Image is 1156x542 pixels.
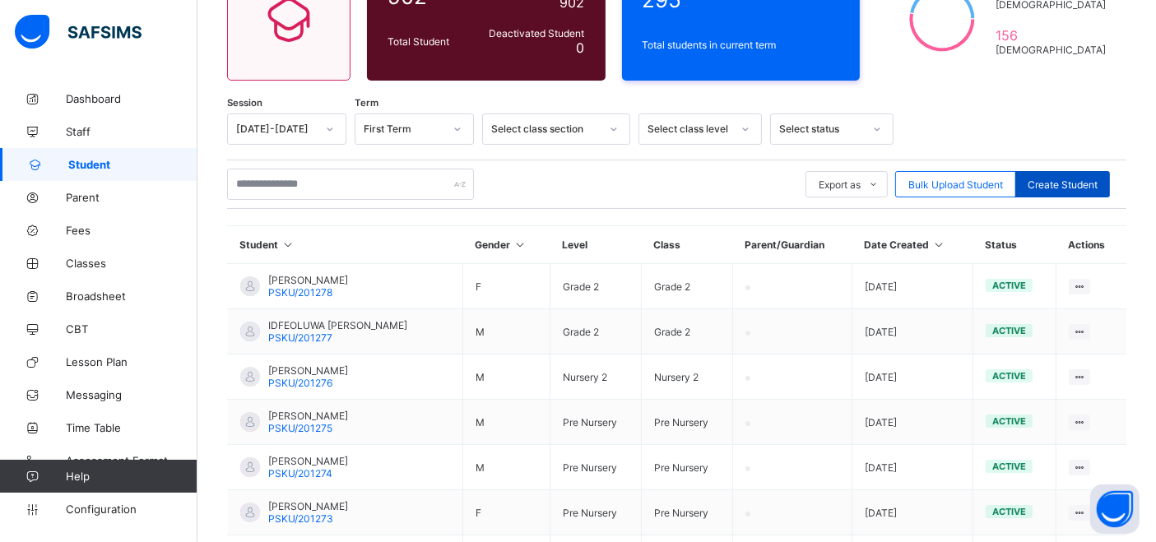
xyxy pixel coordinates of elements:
span: [PERSON_NAME] [268,364,348,377]
div: Select status [779,123,863,136]
span: [PERSON_NAME] [268,500,348,512]
span: Staff [66,125,197,138]
td: Pre Nursery [641,445,732,490]
td: Nursery 2 [641,354,732,400]
span: PSKU/201273 [268,512,333,525]
span: Export as [819,178,861,191]
span: active [992,461,1026,472]
td: [DATE] [852,400,973,445]
div: First Term [364,123,443,136]
td: Pre Nursery [550,490,641,535]
span: PSKU/201275 [268,422,332,434]
span: Create Student [1028,178,1098,191]
td: Pre Nursery [550,445,641,490]
span: active [992,506,1026,517]
div: Select class section [491,123,600,136]
td: F [462,490,550,535]
span: Messaging [66,388,197,401]
span: Parent [66,191,197,204]
span: active [992,280,1026,291]
i: Sort in Ascending Order [281,239,295,251]
td: M [462,354,550,400]
td: M [462,400,550,445]
div: [DATE]-[DATE] [236,123,316,136]
span: Help [66,470,197,483]
span: IDFEOLUWA [PERSON_NAME] [268,319,407,331]
td: Grade 2 [641,264,732,309]
span: [PERSON_NAME] [268,410,348,422]
span: PSKU/201274 [268,467,332,479]
th: Parent/Guardian [732,226,852,264]
span: Bulk Upload Student [908,178,1003,191]
td: M [462,309,550,354]
td: Pre Nursery [550,400,641,445]
td: Grade 2 [641,309,732,354]
span: [PERSON_NAME] [268,274,348,286]
td: Nursery 2 [550,354,641,400]
td: Grade 2 [550,309,641,354]
td: [DATE] [852,490,973,535]
span: Fees [66,224,197,237]
th: Gender [462,226,550,264]
th: Date Created [852,226,973,264]
td: [DATE] [852,309,973,354]
button: Open asap [1090,484,1140,534]
td: Pre Nursery [641,490,732,535]
th: Class [641,226,732,264]
span: Assessment Format [66,454,197,467]
span: Student [68,158,197,171]
th: Status [973,226,1056,264]
span: Term [355,97,378,109]
img: safsims [15,15,142,49]
th: Actions [1056,226,1126,264]
td: [DATE] [852,354,973,400]
span: [PERSON_NAME] [268,455,348,467]
span: Lesson Plan [66,355,197,368]
div: Select class level [648,123,731,136]
td: F [462,264,550,309]
span: PSKU/201277 [268,331,332,344]
span: Total students in current term [643,39,840,51]
span: 156 [996,27,1106,44]
span: Broadsheet [66,290,197,303]
td: [DATE] [852,445,973,490]
th: Student [228,226,463,264]
span: Deactivated Student [479,27,585,39]
i: Sort in Ascending Order [931,239,945,251]
span: Dashboard [66,92,197,105]
span: Configuration [66,503,197,516]
span: Session [227,97,262,109]
span: active [992,325,1026,336]
div: Total Student [383,31,475,52]
td: M [462,445,550,490]
th: Level [550,226,641,264]
i: Sort in Ascending Order [513,239,527,251]
span: CBT [66,322,197,336]
span: active [992,370,1026,382]
span: [DEMOGRAPHIC_DATA] [996,44,1106,56]
span: PSKU/201278 [268,286,332,299]
td: Pre Nursery [641,400,732,445]
td: [DATE] [852,264,973,309]
span: Time Table [66,421,197,434]
span: 0 [577,39,585,56]
span: Classes [66,257,197,270]
span: active [992,415,1026,427]
td: Grade 2 [550,264,641,309]
span: PSKU/201276 [268,377,332,389]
